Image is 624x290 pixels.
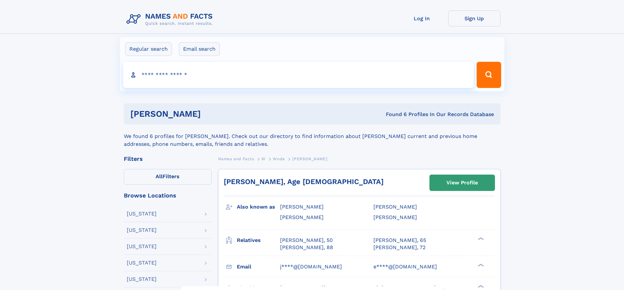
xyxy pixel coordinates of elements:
img: Logo Names and Facts [124,10,218,28]
a: [PERSON_NAME], 72 [373,244,425,251]
span: W [261,157,266,161]
div: [US_STATE] [127,228,157,233]
a: View Profile [430,175,495,191]
span: [PERSON_NAME] [280,204,324,210]
h3: Relatives [237,235,280,246]
div: View Profile [446,175,478,190]
span: [PERSON_NAME] [292,157,327,161]
label: Email search [179,42,220,56]
div: ❯ [476,236,484,241]
input: search input [123,62,474,88]
h3: Email [237,261,280,272]
div: [US_STATE] [127,244,157,249]
div: ❯ [476,284,484,288]
h3: Also known as [237,201,280,213]
span: All [156,173,162,179]
span: [PERSON_NAME] [280,214,324,220]
a: [PERSON_NAME], Age [DEMOGRAPHIC_DATA] [224,178,384,186]
span: Woda [273,157,285,161]
a: [PERSON_NAME], 50 [280,237,333,244]
div: Found 6 Profiles In Our Records Database [293,111,494,118]
span: [PERSON_NAME] [373,214,417,220]
a: Names and Facts [218,155,254,163]
div: [US_STATE] [127,277,157,282]
label: Regular search [125,42,172,56]
button: Search Button [477,62,501,88]
a: Sign Up [448,10,501,26]
a: Log In [396,10,448,26]
a: [PERSON_NAME], 65 [373,237,426,244]
div: [US_STATE] [127,260,157,265]
div: We found 6 profiles for [PERSON_NAME]. Check out our directory to find information about [PERSON_... [124,125,501,148]
h1: [PERSON_NAME] [130,110,293,118]
a: [PERSON_NAME], 88 [280,244,333,251]
span: [PERSON_NAME] [373,204,417,210]
div: [US_STATE] [127,211,157,216]
div: Filters [124,156,212,162]
div: ❯ [476,263,484,267]
a: Woda [273,155,285,163]
div: Browse Locations [124,193,212,198]
label: Filters [124,169,212,185]
a: W [261,155,266,163]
